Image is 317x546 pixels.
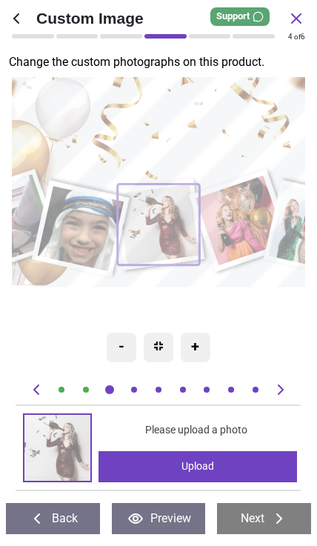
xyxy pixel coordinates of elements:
[288,33,293,41] span: 4
[107,333,136,362] div: -
[36,7,287,29] span: Custom Image
[99,451,298,482] div: Upload
[210,7,270,26] div: Support
[181,333,210,362] div: +
[145,423,247,438] span: Please upload a photo
[217,503,311,534] button: Next
[154,342,163,350] img: recenter
[9,54,317,70] p: Change the custom photographs on this product.
[112,503,206,534] button: Preview
[288,32,305,42] div: of 6
[6,503,100,534] button: Back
